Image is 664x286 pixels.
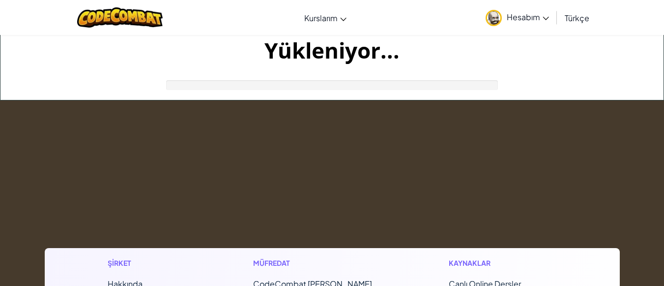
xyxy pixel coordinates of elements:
a: Türkçe [560,4,594,31]
span: Türkçe [565,13,589,23]
h1: Yükleniyor... [0,35,664,65]
a: Hesabım [481,2,554,33]
h1: Kaynaklar [449,258,556,268]
img: avatar [486,10,502,26]
img: CodeCombat logo [77,7,163,28]
h1: Şirket [108,258,182,268]
span: Kurslarım [304,13,338,23]
a: Kurslarım [299,4,351,31]
h1: Müfredat [253,258,378,268]
span: Hesabım [507,12,549,22]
